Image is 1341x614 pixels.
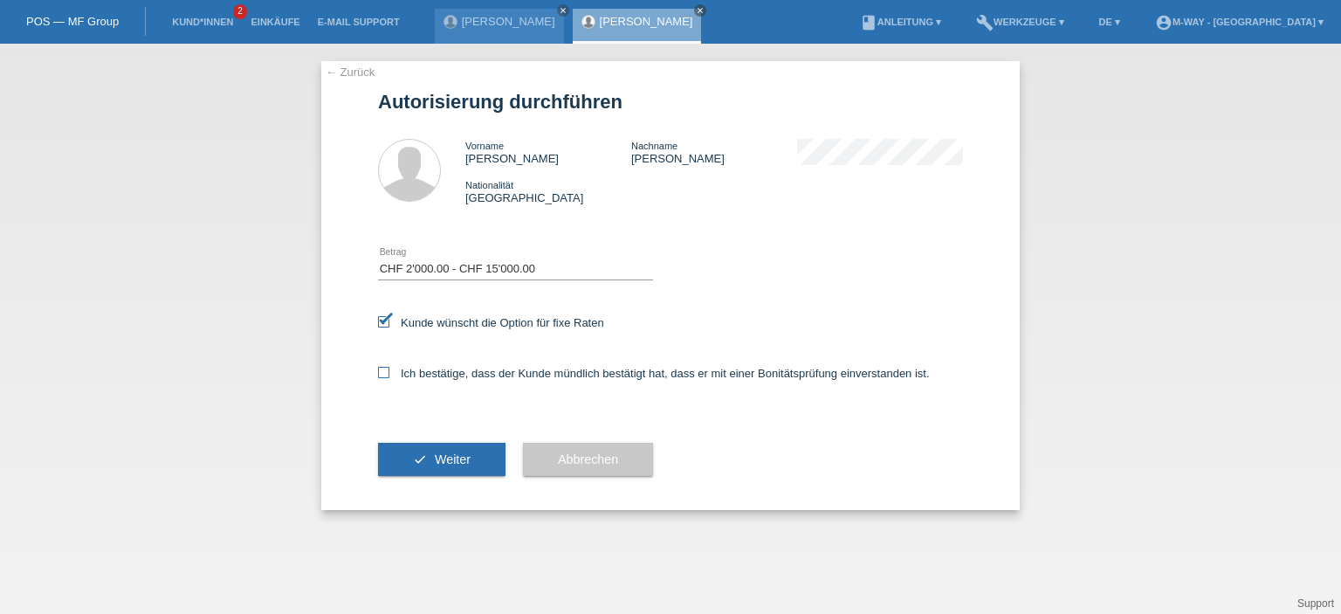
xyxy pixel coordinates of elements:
span: Abbrechen [558,452,618,466]
a: bookAnleitung ▾ [851,17,950,27]
label: Ich bestätige, dass der Kunde mündlich bestätigt hat, dass er mit einer Bonitätsprüfung einversta... [378,367,930,380]
span: Nationalität [465,180,513,190]
i: close [696,6,705,15]
button: check Weiter [378,443,505,476]
span: Vorname [465,141,504,151]
a: POS — MF Group [26,15,119,28]
a: E-Mail Support [309,17,409,27]
a: Einkäufe [242,17,308,27]
a: buildWerkzeuge ▾ [967,17,1073,27]
div: [GEOGRAPHIC_DATA] [465,178,631,204]
label: Kunde wünscht die Option für fixe Raten [378,316,604,329]
h1: Autorisierung durchführen [378,91,963,113]
i: close [559,6,567,15]
span: Weiter [435,452,471,466]
i: book [860,14,877,31]
span: Nachname [631,141,677,151]
a: close [557,4,569,17]
a: Support [1297,597,1334,610]
a: Kund*innen [163,17,242,27]
a: DE ▾ [1090,17,1129,27]
div: [PERSON_NAME] [465,139,631,165]
button: Abbrechen [523,443,653,476]
div: [PERSON_NAME] [631,139,797,165]
i: check [413,452,427,466]
i: build [976,14,994,31]
a: [PERSON_NAME] [600,15,693,28]
a: account_circlem-way - [GEOGRAPHIC_DATA] ▾ [1146,17,1332,27]
a: close [694,4,706,17]
span: 2 [233,4,247,19]
a: [PERSON_NAME] [462,15,555,28]
a: ← Zurück [326,66,375,79]
i: account_circle [1155,14,1173,31]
